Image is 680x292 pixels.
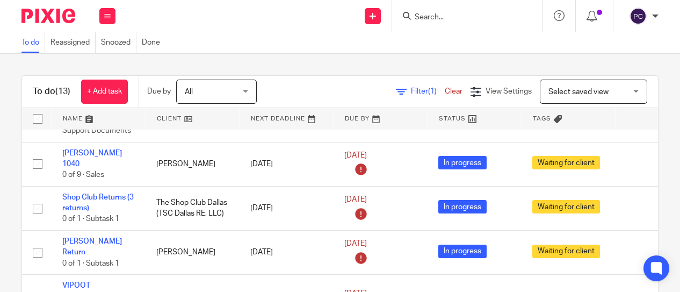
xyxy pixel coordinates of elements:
td: [PERSON_NAME] [146,142,240,186]
a: To do [21,32,45,53]
a: Snoozed [101,32,136,53]
a: + Add task [81,80,128,104]
td: [DATE] [240,142,334,186]
span: Waiting for client [532,156,600,169]
span: 0 of 1 · Subtask 1 [62,216,119,223]
span: Filter [411,88,445,95]
a: Shop Club Returns (3 returns) [62,194,134,212]
a: [PERSON_NAME] 1040 [62,149,122,168]
span: (1) [428,88,437,95]
td: [DATE] [240,231,334,275]
td: [DATE] [240,186,334,230]
p: Due by [147,86,171,97]
span: In progress [438,200,487,213]
input: Search [414,13,510,23]
span: [DATE] [344,152,367,159]
span: Select saved view [548,88,609,96]
span: Waiting for client [532,245,600,258]
span: In progress [438,245,487,258]
span: View Settings [486,88,532,95]
a: Reassigned [50,32,96,53]
img: svg%3E [630,8,647,25]
span: Waiting for client [532,200,600,213]
span: Tags [533,116,551,122]
a: Done [142,32,165,53]
span: (13) [55,87,70,96]
span: 0 of 9 · Sales [62,171,104,179]
span: All [185,88,193,96]
a: Clear [445,88,462,95]
span: [DATE] [344,196,367,203]
span: 0 of 1 · Subtask 1 [62,260,119,267]
td: [PERSON_NAME] [146,231,240,275]
img: Pixie [21,9,75,23]
span: [DATE] [344,240,367,248]
a: [PERSON_NAME] Return [62,238,122,256]
span: In progress [438,156,487,169]
h1: To do [33,86,70,97]
td: The Shop Club Dallas (TSC Dallas RE, LLC) [146,186,240,230]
